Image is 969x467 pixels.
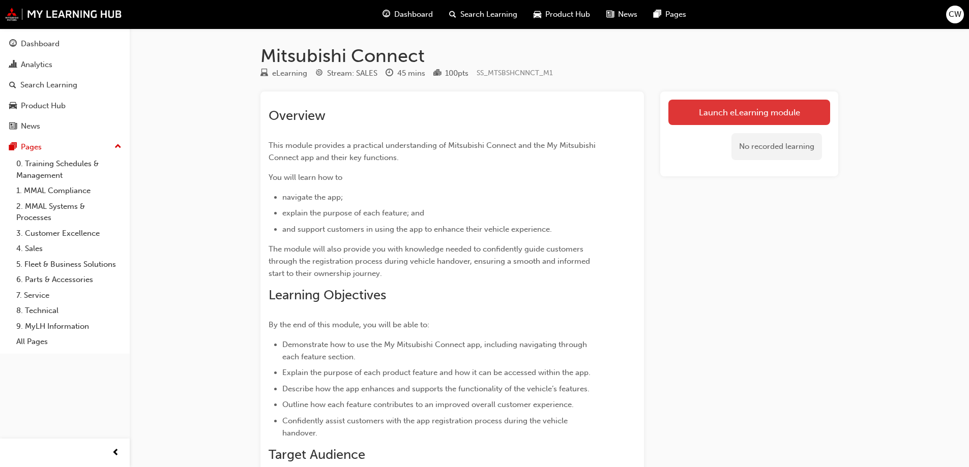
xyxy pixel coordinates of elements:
[12,226,126,241] a: 3. Customer Excellence
[5,8,122,21] img: mmal
[433,67,468,80] div: Points
[315,67,377,80] div: Stream
[460,9,517,20] span: Search Learning
[12,272,126,288] a: 6. Parts & Accessories
[9,122,17,131] span: news-icon
[383,8,390,21] span: guage-icon
[618,9,637,20] span: News
[327,68,377,79] div: Stream: SALES
[606,8,614,21] span: news-icon
[260,67,307,80] div: Type
[645,4,694,25] a: pages-iconPages
[9,60,17,70] span: chart-icon
[449,8,456,21] span: search-icon
[21,120,40,132] div: News
[4,33,126,138] button: DashboardAnalyticsSearch LearningProduct HubNews
[269,141,598,162] span: This module provides a practical understanding of Mitsubishi Connect and the My Mitsubishi Connec...
[668,100,830,125] a: Launch eLearning module
[665,9,686,20] span: Pages
[12,334,126,350] a: All Pages
[12,288,126,303] a: 7. Service
[374,4,441,25] a: guage-iconDashboard
[9,81,16,90] span: search-icon
[282,225,552,234] span: and support customers in using the app to enhance their vehicle experience.
[9,102,17,111] span: car-icon
[4,35,126,53] a: Dashboard
[282,368,591,377] span: Explain the purpose of each product feature and how it can be accessed within the app.
[525,4,598,25] a: car-iconProduct Hub
[20,79,77,91] div: Search Learning
[9,143,17,152] span: pages-icon
[386,67,425,80] div: Duration
[433,69,441,78] span: podium-icon
[4,138,126,157] button: Pages
[269,287,386,303] span: Learning Objectives
[545,9,590,20] span: Product Hub
[731,133,822,160] div: No recorded learning
[21,59,52,71] div: Analytics
[269,320,429,329] span: By the end of this module, you will be able to:
[4,76,126,95] a: Search Learning
[477,69,553,77] span: Learning resource code
[598,4,645,25] a: news-iconNews
[269,108,326,123] span: Overview
[12,257,126,272] a: 5. Fleet & Business Solutions
[114,140,122,153] span: up-icon
[534,8,541,21] span: car-icon
[272,68,307,79] div: eLearning
[12,183,126,199] a: 1. MMAL Compliance
[21,38,60,50] div: Dashboard
[12,241,126,257] a: 4. Sales
[21,141,42,153] div: Pages
[654,8,661,21] span: pages-icon
[12,319,126,334] a: 9. MyLH Information
[21,100,66,112] div: Product Hub
[12,303,126,319] a: 8. Technical
[4,117,126,136] a: News
[315,69,323,78] span: target-icon
[282,193,343,202] span: navigate the app;
[260,69,268,78] span: learningResourceType_ELEARNING-icon
[397,68,425,79] div: 45 mins
[12,156,126,183] a: 0. Training Schedules & Management
[441,4,525,25] a: search-iconSearch Learning
[269,244,592,278] span: The module will also provide you with knowledge needed to confidently guide customers through the...
[9,40,17,49] span: guage-icon
[269,173,342,182] span: You will learn how to
[282,384,590,393] span: Describe how the app enhances and supports the functionality of the vehicle’s features.
[445,68,468,79] div: 100 pts
[282,208,424,217] span: explain the purpose of each feature; and
[282,416,570,438] span: Confidently assist customers with the app registration process during the vehicle handover.
[282,400,574,409] span: Outline how each feature contributes to an improved overall customer experience.
[4,97,126,115] a: Product Hub
[12,199,126,226] a: 2. MMAL Systems & Processes
[386,69,393,78] span: clock-icon
[394,9,433,20] span: Dashboard
[946,6,964,23] button: CW
[4,55,126,74] a: Analytics
[949,9,961,20] span: CW
[269,447,365,462] span: Target Audience
[282,340,589,361] span: Demonstrate how to use the My Mitsubishi Connect app, including navigating through each feature s...
[260,45,838,67] h1: Mitsubishi Connect
[112,447,120,459] span: prev-icon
